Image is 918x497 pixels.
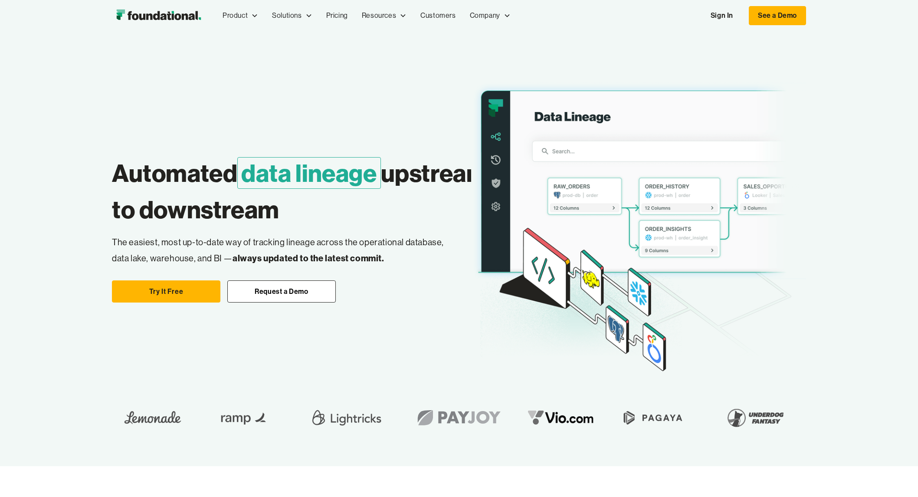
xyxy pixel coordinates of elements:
[112,155,488,228] h1: Automated upstream to downstream
[272,10,302,21] div: Solutions
[216,1,265,30] div: Product
[355,1,413,30] div: Resources
[470,10,500,21] div: Company
[112,7,205,24] a: home
[618,404,688,431] img: Pagaya Logo
[875,455,918,497] iframe: Chat Widget
[112,7,205,24] img: Foundational Logo
[520,404,602,431] img: vio logo
[265,1,319,30] div: Solutions
[721,404,790,431] img: Underdog Fantasy Logo
[408,404,510,431] img: Payjoy logo
[112,280,220,303] a: Try It Free
[463,1,518,30] div: Company
[702,7,742,25] a: Sign In
[223,10,248,21] div: Product
[362,10,396,21] div: Resources
[118,404,187,431] img: Lemonade Logo
[319,1,355,30] a: Pricing
[112,235,457,267] p: The easiest, most up-to-date way of tracking lineage across the operational database, data lake, ...
[215,404,274,431] img: Ramp Logo
[227,280,336,303] a: Request a Demo
[749,6,806,25] a: See a Demo
[233,253,384,263] strong: always updated to the latest commit.
[237,157,380,189] span: data lineage
[413,1,462,30] a: Customers
[309,404,384,431] img: Lightricks Logo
